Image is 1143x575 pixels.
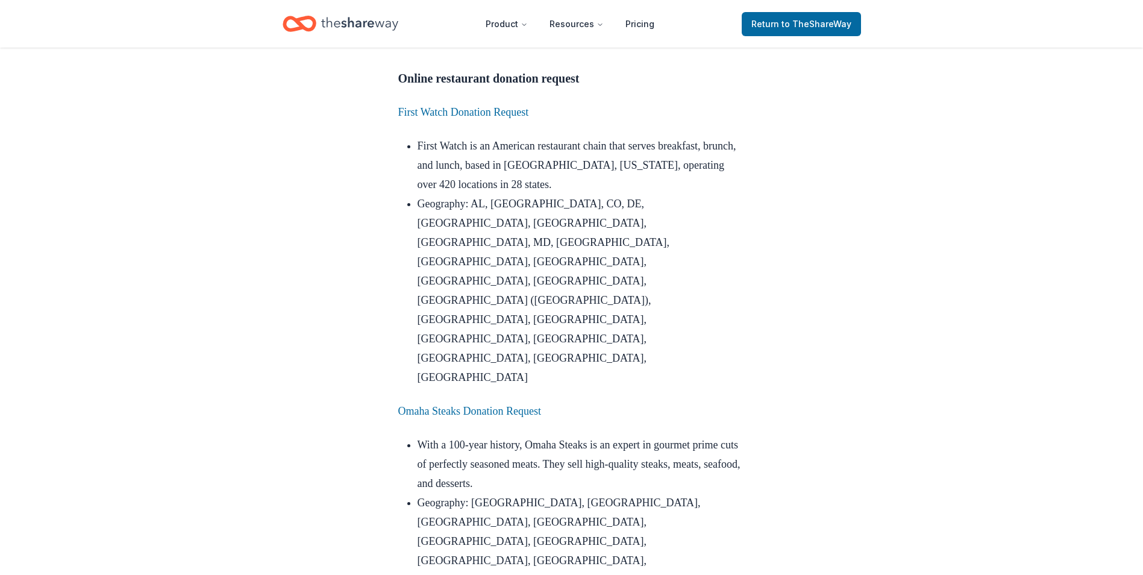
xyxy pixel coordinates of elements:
[398,69,745,88] h3: Online restaurant donation request
[283,10,398,38] a: Home
[540,12,613,36] button: Resources
[476,10,664,38] nav: Main
[781,19,851,29] span: to TheShareWay
[418,194,745,387] li: Geography: AL, [GEOGRAPHIC_DATA], CO, DE, [GEOGRAPHIC_DATA], [GEOGRAPHIC_DATA], [GEOGRAPHIC_DATA]...
[418,136,745,194] li: First Watch is an American restaurant chain that serves breakfast, brunch, and lunch, based in [G...
[751,17,851,31] span: Return
[398,106,529,118] a: First Watch Donation Request
[616,12,664,36] a: Pricing
[742,12,861,36] a: Returnto TheShareWay
[476,12,537,36] button: Product
[398,405,541,417] a: Omaha Steaks Donation Request
[418,435,745,493] li: With a 100-year history, Omaha Steaks is an expert in gourmet prime cuts of perfectly seasoned me...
